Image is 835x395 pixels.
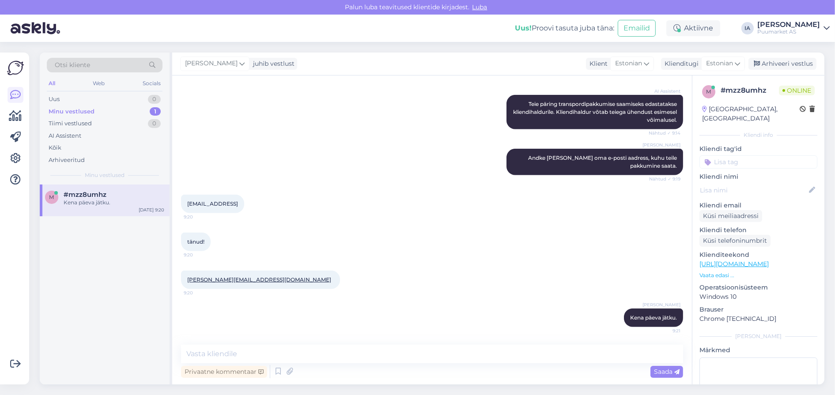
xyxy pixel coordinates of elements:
[699,144,817,154] p: Kliendi tag'id
[470,3,490,11] span: Luba
[699,250,817,260] p: Klienditeekond
[185,59,238,68] span: [PERSON_NAME]
[618,20,656,37] button: Emailid
[586,59,608,68] div: Klient
[706,59,733,68] span: Estonian
[647,327,680,334] span: 9:21
[49,132,81,140] div: AI Assistent
[150,107,161,116] div: 1
[184,290,217,296] span: 9:20
[55,60,90,70] span: Otsi kliente
[64,199,164,207] div: Kena päeva jätku.
[187,200,238,207] span: [EMAIL_ADDRESS]
[187,238,204,245] span: tänud!
[702,105,800,123] div: [GEOGRAPHIC_DATA], [GEOGRAPHIC_DATA]
[139,207,164,213] div: [DATE] 9:20
[707,88,711,95] span: m
[91,78,107,89] div: Web
[661,59,699,68] div: Klienditugi
[699,332,817,340] div: [PERSON_NAME]
[699,172,817,181] p: Kliendi nimi
[699,155,817,169] input: Lisa tag
[642,301,680,308] span: [PERSON_NAME]
[757,21,830,35] a: [PERSON_NAME]Puumarket AS
[654,368,680,376] span: Saada
[699,210,762,222] div: Küsi meiliaadressi
[741,22,754,34] div: IA
[187,276,331,283] a: [PERSON_NAME][EMAIL_ADDRESS][DOMAIN_NAME]
[699,131,817,139] div: Kliendi info
[148,119,161,128] div: 0
[141,78,162,89] div: Socials
[528,154,678,169] span: Andke [PERSON_NAME] oma e-posti aadress, kuhu teile pakkumine saata.
[64,191,106,199] span: #mzz8umhz
[49,107,94,116] div: Minu vestlused
[647,130,680,136] span: Nähtud ✓ 9:14
[49,194,54,200] span: m
[699,305,817,314] p: Brauser
[699,235,771,247] div: Küsi telefoninumbrit
[699,283,817,292] p: Operatsioonisüsteem
[757,28,820,35] div: Puumarket AS
[49,143,61,152] div: Kõik
[699,292,817,301] p: Windows 10
[699,260,769,268] a: [URL][DOMAIN_NAME]
[647,176,680,182] span: Nähtud ✓ 9:19
[49,119,92,128] div: Tiimi vestlused
[184,252,217,258] span: 9:20
[7,60,24,76] img: Askly Logo
[757,21,820,28] div: [PERSON_NAME]
[513,101,678,123] span: Teie päring transpordipakkumise saamiseks edastatakse kliendihaldurile. Kliendihaldur võtab teieg...
[666,20,720,36] div: Aktiivne
[515,24,532,32] b: Uus!
[700,185,807,195] input: Lisa nimi
[148,95,161,104] div: 0
[699,226,817,235] p: Kliendi telefon
[699,346,817,355] p: Märkmed
[49,95,60,104] div: Uus
[515,23,614,34] div: Proovi tasuta juba täna:
[647,88,680,94] span: AI Assistent
[779,86,815,95] span: Online
[748,58,816,70] div: Arhiveeri vestlus
[699,314,817,324] p: Chrome [TECHNICAL_ID]
[184,214,217,220] span: 9:20
[721,85,779,96] div: # mzz8umhz
[699,201,817,210] p: Kliendi email
[47,78,57,89] div: All
[630,314,677,321] span: Kena päeva jätku.
[699,271,817,279] p: Vaata edasi ...
[49,156,85,165] div: Arhiveeritud
[85,171,125,179] span: Minu vestlused
[181,366,267,378] div: Privaatne kommentaar
[249,59,295,68] div: juhib vestlust
[615,59,642,68] span: Estonian
[642,142,680,148] span: [PERSON_NAME]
